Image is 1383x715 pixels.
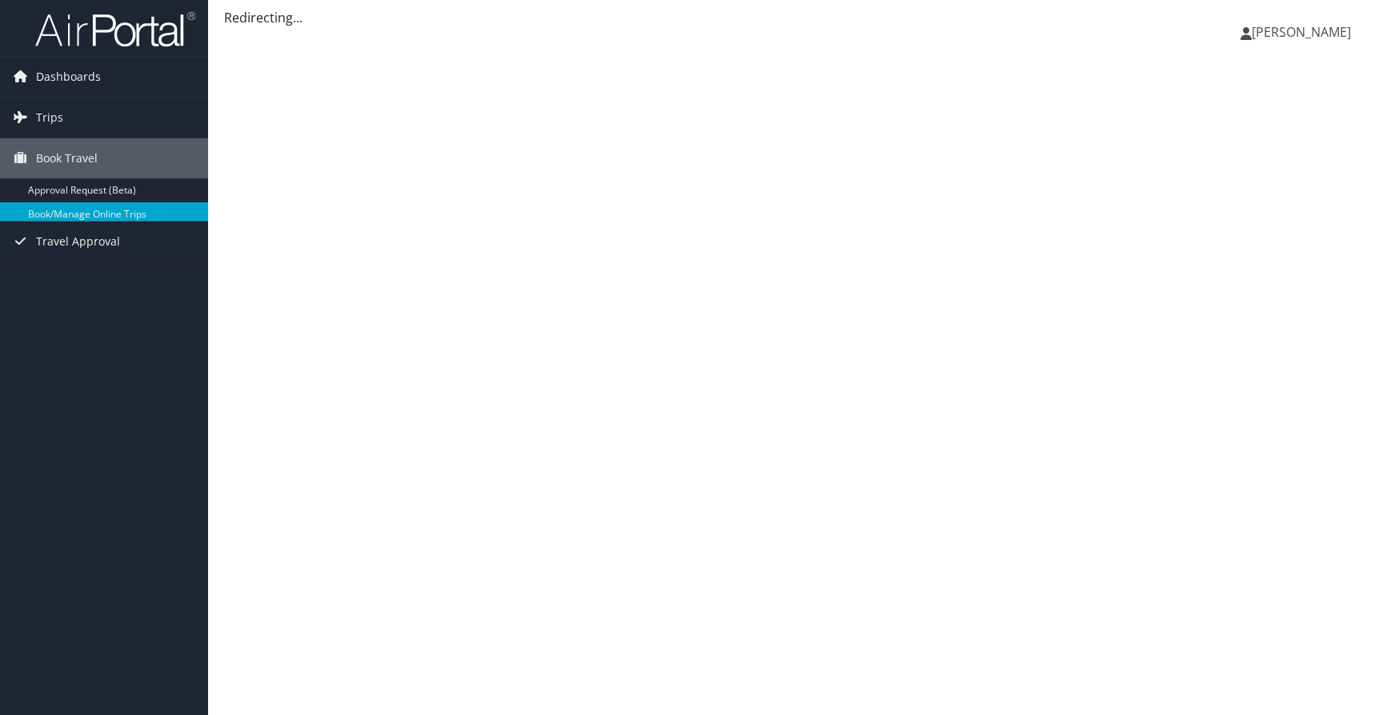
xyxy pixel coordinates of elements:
span: Book Travel [36,138,98,178]
a: [PERSON_NAME] [1241,8,1367,56]
img: airportal-logo.png [35,10,195,48]
span: Dashboards [36,57,101,97]
span: [PERSON_NAME] [1252,23,1351,41]
div: Redirecting... [224,8,1367,27]
span: Trips [36,98,63,138]
span: Travel Approval [36,222,120,262]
